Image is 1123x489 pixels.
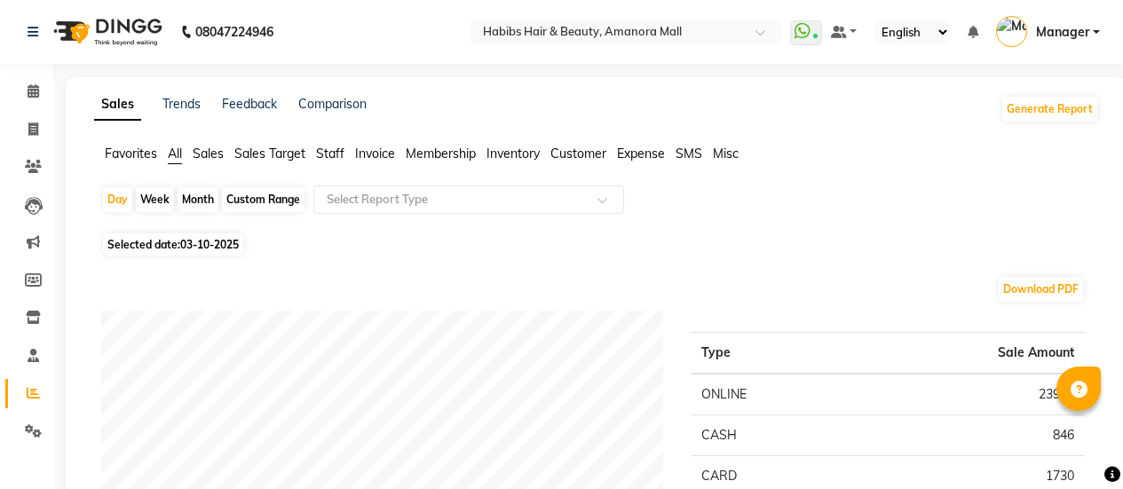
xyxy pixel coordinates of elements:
span: Misc [713,146,739,162]
span: Staff [316,146,344,162]
img: Manager [996,16,1027,47]
a: Comparison [298,96,367,112]
th: Type [691,333,850,375]
span: Favorites [105,146,157,162]
div: Custom Range [222,187,304,212]
span: SMS [676,146,702,162]
td: CASH [691,415,850,456]
iframe: chat widget [1048,418,1105,471]
div: Day [103,187,132,212]
span: Customer [550,146,606,162]
a: Trends [162,96,201,112]
span: Inventory [486,146,540,162]
button: Generate Report [1002,97,1097,122]
span: Invoice [355,146,395,162]
b: 08047224946 [195,7,273,57]
span: 03-10-2025 [180,238,239,251]
span: All [168,146,182,162]
span: Selected date: [103,233,243,256]
span: Sales Target [234,146,305,162]
td: ONLINE [691,374,850,415]
td: 23911 [850,374,1085,415]
button: Download PDF [999,277,1083,302]
span: Sales [193,146,224,162]
div: Month [178,187,218,212]
span: Membership [406,146,476,162]
a: Feedback [222,96,277,112]
div: Week [136,187,174,212]
th: Sale Amount [850,333,1085,375]
span: Manager [1036,23,1089,42]
img: logo [45,7,167,57]
td: 846 [850,415,1085,456]
span: Expense [617,146,665,162]
a: Sales [94,89,141,121]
